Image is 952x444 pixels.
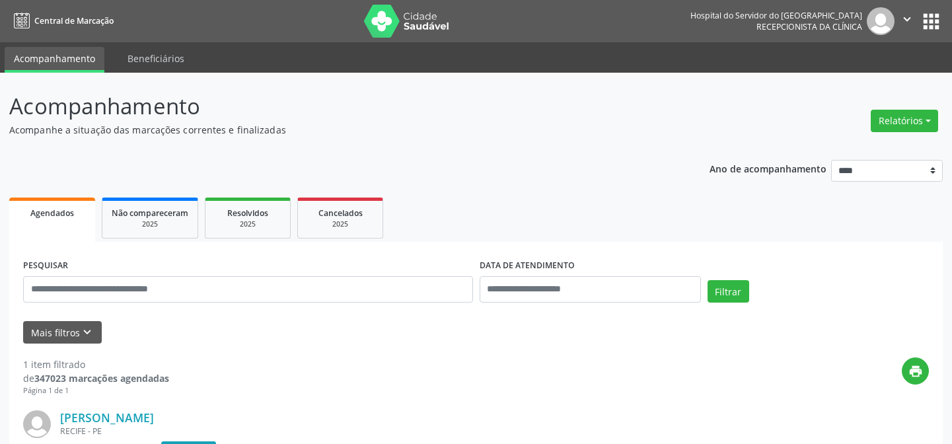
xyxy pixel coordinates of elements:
[23,371,169,385] div: de
[34,372,169,385] strong: 347023 marcações agendadas
[34,15,114,26] span: Central de Marcação
[23,357,169,371] div: 1 item filtrado
[710,160,826,176] p: Ano de acompanhamento
[900,12,914,26] i: 
[318,207,363,219] span: Cancelados
[908,364,923,379] i: print
[480,256,575,276] label: DATA DE ATENDIMENTO
[9,10,114,32] a: Central de Marcação
[23,385,169,396] div: Página 1 de 1
[756,21,862,32] span: Recepcionista da clínica
[690,10,862,21] div: Hospital do Servidor do [GEOGRAPHIC_DATA]
[920,10,943,33] button: apps
[708,280,749,303] button: Filtrar
[23,321,102,344] button: Mais filtroskeyboard_arrow_down
[118,47,194,70] a: Beneficiários
[112,219,188,229] div: 2025
[9,90,663,123] p: Acompanhamento
[867,7,895,35] img: img
[9,123,663,137] p: Acompanhe a situação das marcações correntes e finalizadas
[902,357,929,385] button: print
[895,7,920,35] button: 
[23,256,68,276] label: PESQUISAR
[215,219,281,229] div: 2025
[871,110,938,132] button: Relatórios
[60,410,154,425] a: [PERSON_NAME]
[23,410,51,438] img: img
[227,207,268,219] span: Resolvidos
[60,425,731,437] div: RECIFE - PE
[5,47,104,73] a: Acompanhamento
[112,207,188,219] span: Não compareceram
[80,325,94,340] i: keyboard_arrow_down
[30,207,74,219] span: Agendados
[307,219,373,229] div: 2025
